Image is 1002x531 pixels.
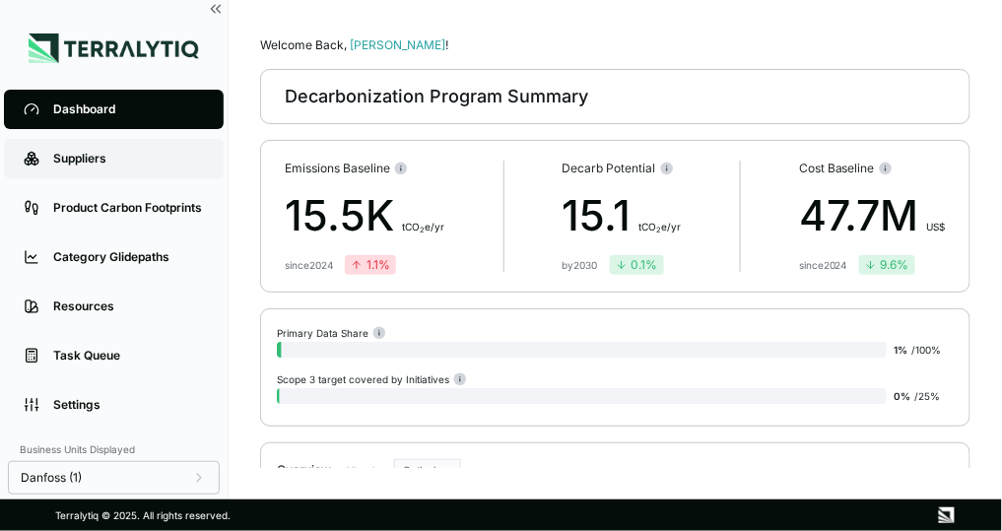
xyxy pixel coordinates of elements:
div: Cost Baseline [799,161,946,176]
span: US$ [927,221,946,232]
div: Scope 3 target covered by Initiatives [277,371,467,386]
img: Logo [29,33,199,63]
span: 1 % [895,344,908,356]
span: / 100 % [912,344,942,356]
div: since 2024 [285,259,333,271]
div: 9.6 % [865,257,909,273]
div: Decarbonization Program Summary [285,85,588,108]
div: Task Queue [53,348,204,364]
label: View by [347,464,386,476]
div: Emissions Baseline [285,161,444,176]
div: Overview [277,462,331,478]
div: Suppliers [53,151,204,166]
span: ! [445,37,448,52]
div: since 2024 [799,259,847,271]
div: Resources [53,299,204,314]
div: 47.7M [799,184,946,247]
span: Danfoss (1) [21,470,82,486]
div: 15.1 [563,184,682,247]
span: 0 % [895,390,911,402]
span: Outlook [403,464,438,476]
button: Outlook [394,459,461,481]
div: 15.5K [285,184,444,247]
div: Welcome Back, [260,37,970,53]
div: by 2030 [563,259,598,271]
div: 0.1 % [616,257,658,273]
sub: 2 [420,226,425,234]
sub: 2 [657,226,662,234]
div: Category Glidepaths [53,249,204,265]
div: Primary Data Share [277,325,386,340]
span: t CO e/yr [639,221,682,232]
span: [PERSON_NAME] [350,37,448,52]
span: t CO e/yr [402,221,444,232]
div: Product Carbon Footprints [53,200,204,216]
div: Decarb Potential [563,161,682,176]
div: Dashboard [53,101,204,117]
div: Settings [53,397,204,413]
div: Business Units Displayed [8,437,220,461]
span: / 25 % [915,390,941,402]
div: 1.1 % [351,257,390,273]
